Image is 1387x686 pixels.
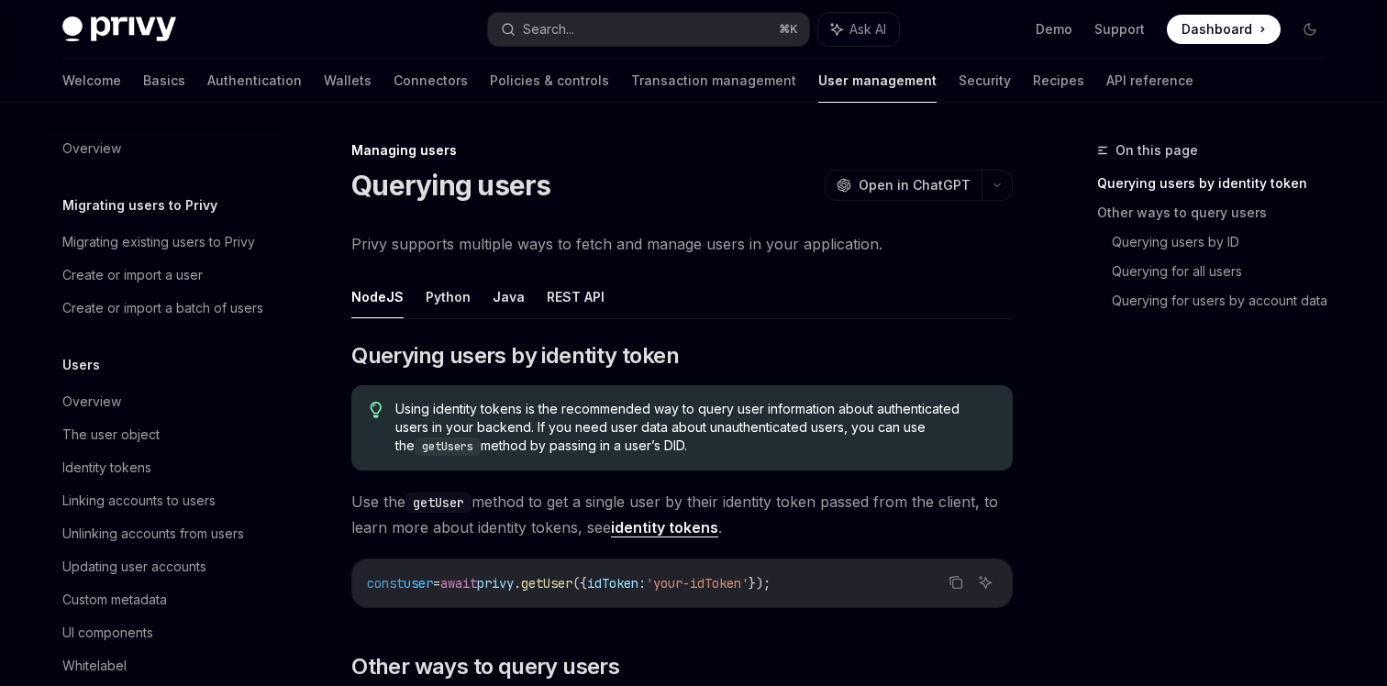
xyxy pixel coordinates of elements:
div: Linking accounts to users [62,490,216,512]
h5: Migrating users to Privy [62,194,217,216]
div: Identity tokens [62,457,151,479]
a: Demo [1036,20,1072,39]
button: Copy the contents from the code block [944,570,968,594]
div: Custom metadata [62,589,167,611]
span: 'your-idToken' [646,575,749,592]
a: Create or import a batch of users [48,292,283,325]
a: Overview [48,385,283,418]
a: Transaction management [631,59,796,103]
h1: Querying users [351,169,551,202]
a: Policies & controls [490,59,609,103]
span: Other ways to query users [351,652,619,681]
button: Ask AI [818,13,899,46]
button: Python [426,275,471,318]
code: getUsers [415,437,481,456]
span: Use the method to get a single user by their identity token passed from the client, to learn more... [351,489,1013,540]
a: Support [1094,20,1145,39]
a: The user object [48,418,283,451]
a: Recipes [1033,59,1084,103]
div: Migrating existing users to Privy [62,231,255,253]
span: getUser [521,575,572,592]
a: Welcome [62,59,121,103]
a: identity tokens [611,518,718,537]
a: Querying users by identity token [1097,169,1339,198]
span: Open in ChatGPT [859,176,971,194]
span: privy [477,575,514,592]
button: REST API [547,275,605,318]
span: await [440,575,477,592]
span: const [367,575,404,592]
a: API reference [1106,59,1193,103]
div: Overview [62,138,121,160]
a: Wallets [324,59,372,103]
span: Ask AI [849,20,886,39]
a: Custom metadata [48,583,283,616]
a: Connectors [394,59,468,103]
a: Overview [48,132,283,165]
a: Querying for users by account data [1112,286,1339,315]
span: idToken: [587,575,646,592]
h5: Users [62,354,100,376]
a: Linking accounts to users [48,484,283,517]
div: Managing users [351,141,1013,160]
a: Basics [143,59,185,103]
a: Updating user accounts [48,550,283,583]
a: Querying users by ID [1112,227,1339,257]
span: . [514,575,521,592]
button: Open in ChatGPT [825,170,982,201]
div: Whitelabel [62,655,127,677]
span: Privy supports multiple ways to fetch and manage users in your application. [351,231,1013,257]
span: ⌘ K [779,22,798,37]
a: Other ways to query users [1097,198,1339,227]
code: getUser [405,492,472,513]
div: UI components [62,622,153,644]
div: Search... [523,18,574,40]
a: Unlinking accounts from users [48,517,283,550]
a: Querying for all users [1112,257,1339,286]
a: UI components [48,616,283,649]
a: Migrating existing users to Privy [48,226,283,259]
span: Dashboard [1182,20,1252,39]
button: Toggle dark mode [1295,15,1325,44]
span: = [433,575,440,592]
span: user [404,575,433,592]
span: Using identity tokens is the recommended way to query user information about authenticated users ... [395,400,994,456]
div: Create or import a batch of users [62,297,263,319]
a: Security [959,59,1011,103]
img: dark logo [62,17,176,42]
a: Identity tokens [48,451,283,484]
button: Search...⌘K [488,13,809,46]
div: The user object [62,424,160,446]
button: NodeJS [351,275,404,318]
a: Authentication [207,59,302,103]
a: Create or import a user [48,259,283,292]
span: On this page [1115,139,1198,161]
a: Dashboard [1167,15,1281,44]
span: }); [749,575,771,592]
button: Ask AI [973,570,997,594]
div: Overview [62,391,121,413]
svg: Tip [370,402,383,418]
div: Updating user accounts [62,556,206,578]
a: User management [818,59,937,103]
div: Unlinking accounts from users [62,523,244,545]
span: Querying users by identity token [351,341,679,371]
a: Whitelabel [48,649,283,682]
span: ({ [572,575,587,592]
div: Create or import a user [62,264,203,286]
button: Java [493,275,525,318]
